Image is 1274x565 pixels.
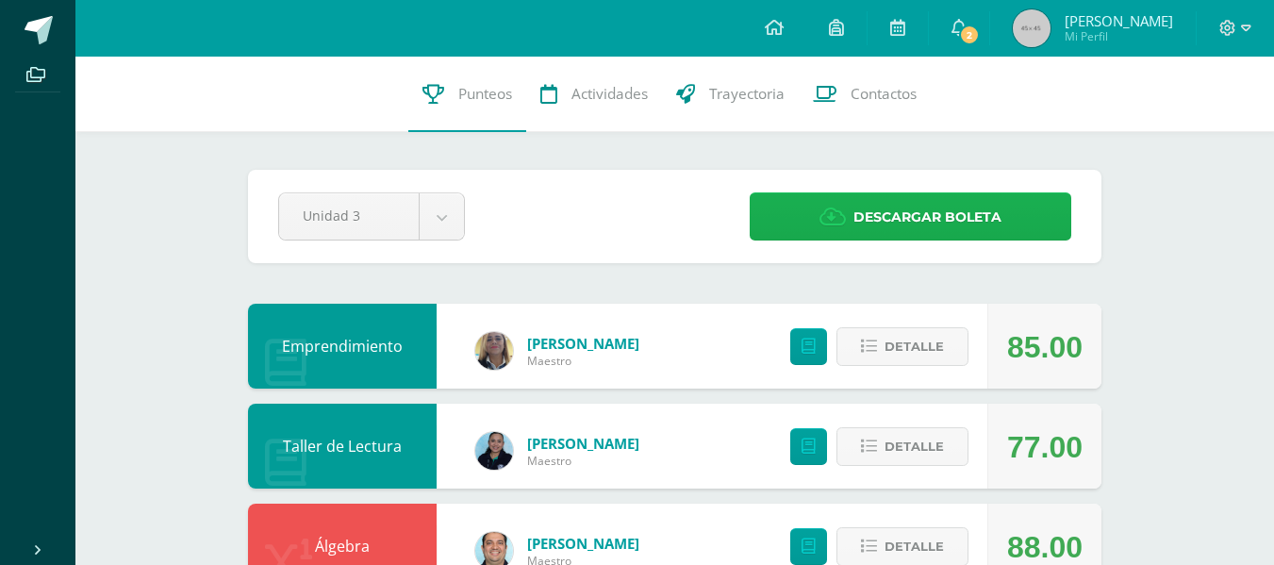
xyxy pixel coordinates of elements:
span: Contactos [851,84,917,104]
span: Unidad 3 [303,193,395,238]
div: 85.00 [1007,305,1083,390]
a: Contactos [799,57,931,132]
img: 45x45 [1013,9,1051,47]
span: 2 [959,25,980,45]
span: Maestro [527,353,639,369]
button: Detalle [836,327,968,366]
a: [PERSON_NAME] [527,534,639,553]
span: Detalle [885,329,944,364]
a: Trayectoria [662,57,799,132]
div: Taller de Lectura [248,404,437,489]
span: Actividades [571,84,648,104]
span: Detalle [885,429,944,464]
a: Actividades [526,57,662,132]
a: [PERSON_NAME] [527,434,639,453]
span: Descargar boleta [853,194,1001,241]
a: Unidad 3 [279,193,464,240]
span: Punteos [458,84,512,104]
div: 77.00 [1007,405,1083,490]
a: Punteos [408,57,526,132]
img: c96224e79309de7917ae934cbb5c0b01.png [475,332,513,370]
div: Emprendimiento [248,304,437,389]
a: [PERSON_NAME] [527,334,639,353]
span: Mi Perfil [1065,28,1173,44]
a: Descargar boleta [750,192,1071,241]
button: Detalle [836,427,968,466]
span: Trayectoria [709,84,785,104]
span: Maestro [527,453,639,469]
span: Detalle [885,529,944,564]
span: [PERSON_NAME] [1065,11,1173,30]
img: 9587b11a6988a136ca9b298a8eab0d3f.png [475,432,513,470]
